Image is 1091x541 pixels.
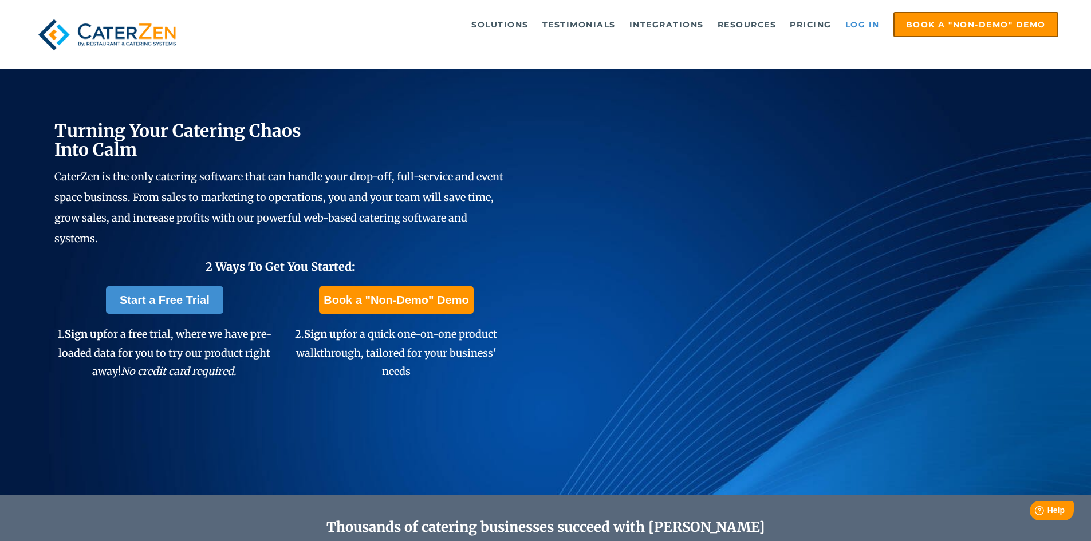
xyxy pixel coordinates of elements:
a: Book a "Non-Demo" Demo [893,12,1058,37]
a: Pricing [784,13,837,36]
div: Navigation Menu [208,12,1058,37]
em: No credit card required. [121,365,237,378]
span: CaterZen is the only catering software that can handle your drop-off, full-service and event spac... [54,170,503,245]
a: Integrations [624,13,710,36]
h2: Thousands of catering businesses succeed with [PERSON_NAME] [109,519,982,536]
iframe: Help widget launcher [989,496,1078,528]
img: caterzen [33,12,182,57]
span: 2 Ways To Get You Started: [206,259,355,274]
span: Sign up [304,327,342,341]
a: Solutions [466,13,534,36]
a: Start a Free Trial [106,286,223,314]
span: Sign up [65,327,103,341]
span: Turning Your Catering Chaos Into Calm [54,120,301,160]
a: Book a "Non-Demo" Demo [319,286,473,314]
a: Log in [840,13,885,36]
a: Testimonials [537,13,621,36]
span: 1. for a free trial, where we have pre-loaded data for you to try our product right away! [57,327,271,378]
a: Resources [712,13,782,36]
span: 2. for a quick one-on-one product walkthrough, tailored for your business' needs [295,327,497,378]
